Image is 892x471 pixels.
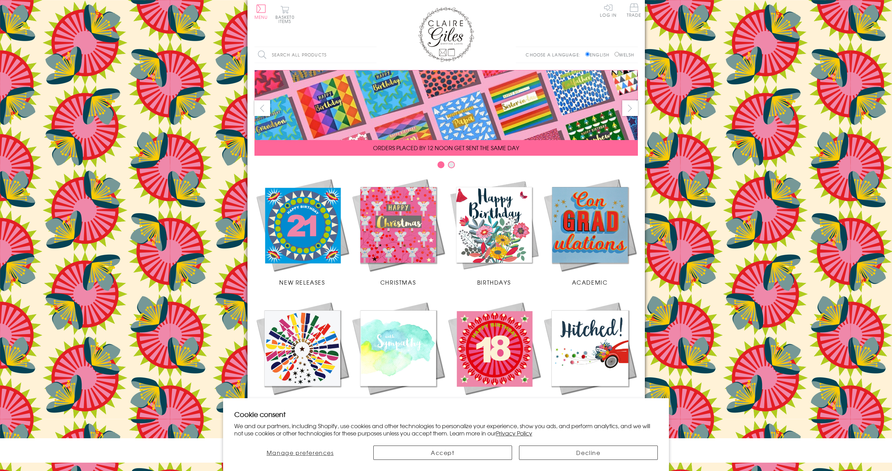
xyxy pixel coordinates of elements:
[600,3,617,17] a: Log In
[627,3,641,17] span: Trade
[369,47,376,63] input: Search
[279,278,325,286] span: New Releases
[542,300,638,410] a: Wedding Occasions
[615,52,634,58] label: Welsh
[380,278,416,286] span: Christmas
[279,14,295,24] span: 0 items
[234,409,658,419] h2: Cookie consent
[234,446,366,460] button: Manage preferences
[446,300,542,410] a: Age Cards
[526,52,584,58] p: Choose a language:
[254,177,350,286] a: New Releases
[496,429,532,437] a: Privacy Policy
[350,300,446,410] a: Sympathy
[585,52,613,58] label: English
[254,47,376,63] input: Search all products
[234,422,658,437] p: We and our partners, including Shopify, use cookies and other technologies to personalize your ex...
[542,177,638,286] a: Academic
[627,3,641,18] a: Trade
[254,161,638,172] div: Carousel Pagination
[615,52,619,56] input: Welsh
[585,52,590,56] input: English
[446,177,542,286] a: Birthdays
[254,100,270,116] button: prev
[350,177,446,286] a: Christmas
[275,6,295,23] button: Basket0 items
[254,14,268,20] span: Menu
[418,7,474,62] img: Claire Giles Greetings Cards
[437,161,444,168] button: Carousel Page 1 (Current Slide)
[622,100,638,116] button: next
[373,144,519,152] span: ORDERS PLACED BY 12 NOON GET SENT THE SAME DAY
[254,5,268,19] button: Menu
[267,448,334,457] span: Manage preferences
[373,446,512,460] button: Accept
[519,446,658,460] button: Decline
[477,278,511,286] span: Birthdays
[448,161,455,168] button: Carousel Page 2
[254,300,350,410] a: Congratulations
[572,278,608,286] span: Academic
